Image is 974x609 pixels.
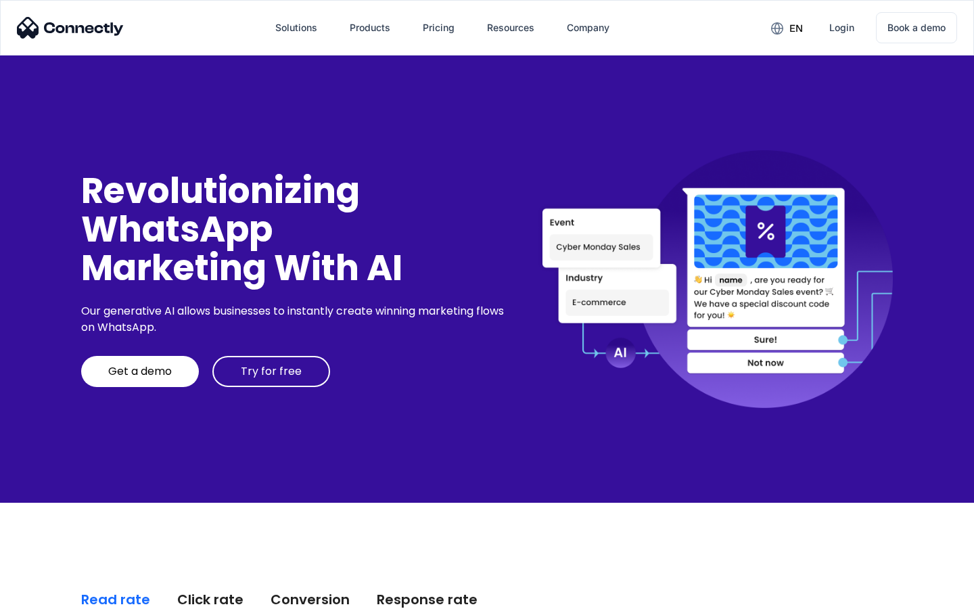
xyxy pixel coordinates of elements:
a: Try for free [212,356,330,387]
div: Click rate [177,590,243,609]
img: Connectly Logo [17,17,124,39]
ul: Language list [27,585,81,604]
div: Login [829,18,854,37]
a: Pricing [412,12,465,44]
div: en [789,19,803,38]
div: Company [567,18,609,37]
a: Get a demo [81,356,199,387]
div: Products [350,18,390,37]
aside: Language selected: English [14,585,81,604]
div: Revolutionizing WhatsApp Marketing With AI [81,171,509,288]
div: Conversion [271,590,350,609]
div: Our generative AI allows businesses to instantly create winning marketing flows on WhatsApp. [81,303,509,336]
div: Pricing [423,18,455,37]
div: Response rate [377,590,478,609]
div: Get a demo [108,365,172,378]
div: Resources [487,18,534,37]
a: Login [818,12,865,44]
div: Read rate [81,590,150,609]
div: Try for free [241,365,302,378]
a: Book a demo [876,12,957,43]
div: Solutions [275,18,317,37]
